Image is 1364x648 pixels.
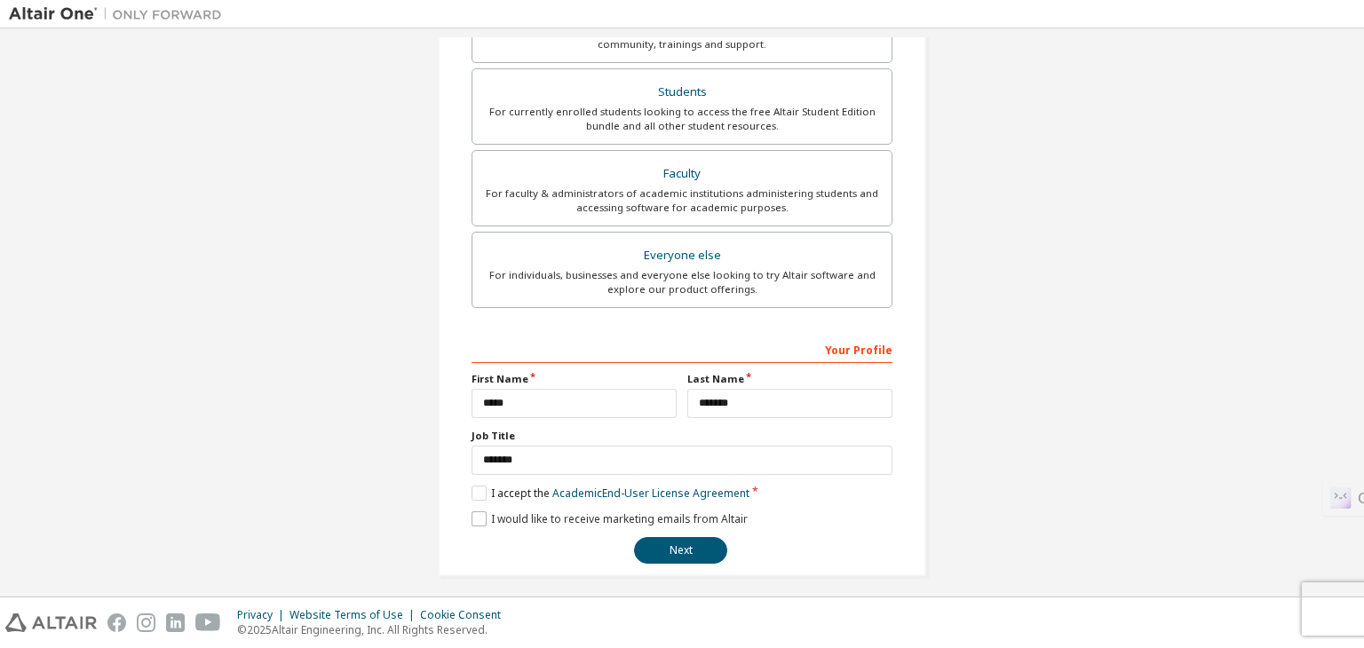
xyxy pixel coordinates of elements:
div: For currently enrolled students looking to access the free Altair Student Edition bundle and all ... [483,105,881,133]
div: Privacy [237,608,289,622]
label: Job Title [472,429,892,443]
label: I would like to receive marketing emails from Altair [472,511,748,526]
div: Everyone else [483,243,881,268]
div: Your Profile [472,335,892,363]
img: instagram.svg [137,613,155,632]
label: First Name [472,372,677,386]
label: I accept the [472,486,749,501]
button: Next [634,537,727,564]
img: facebook.svg [107,613,126,632]
div: Cookie Consent [420,608,511,622]
div: Students [483,80,881,105]
div: Website Terms of Use [289,608,420,622]
img: linkedin.svg [166,613,185,632]
label: Last Name [687,372,892,386]
div: For individuals, businesses and everyone else looking to try Altair software and explore our prod... [483,268,881,296]
p: © 2025 Altair Engineering, Inc. All Rights Reserved. [237,622,511,637]
a: Academic End-User License Agreement [552,486,749,501]
img: altair_logo.svg [5,613,97,632]
img: youtube.svg [195,613,221,632]
div: Faculty [483,162,881,186]
div: For existing customers looking to access software downloads, HPC resources, community, trainings ... [483,23,881,51]
img: Altair One [9,5,231,23]
div: For faculty & administrators of academic institutions administering students and accessing softwa... [483,186,881,215]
